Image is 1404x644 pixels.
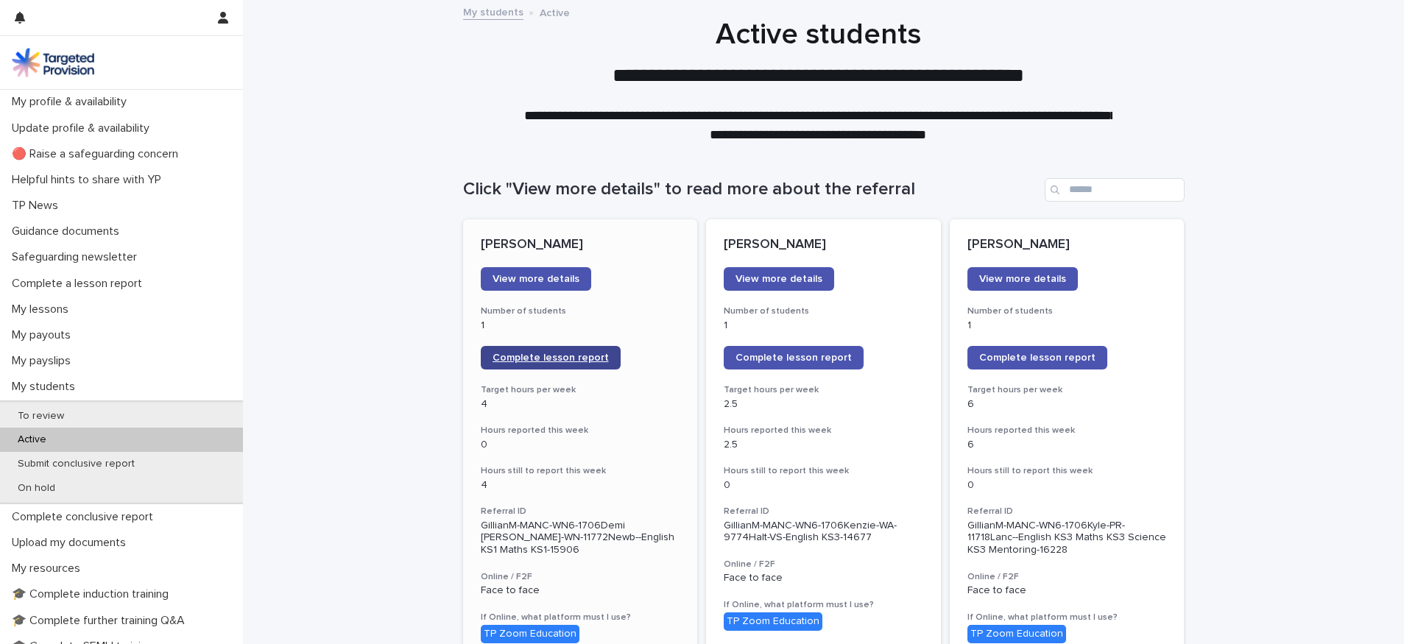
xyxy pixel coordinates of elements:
[481,398,680,411] p: 4
[6,434,58,446] p: Active
[6,380,87,394] p: My students
[6,482,67,495] p: On hold
[481,237,680,253] p: [PERSON_NAME]
[967,439,1167,451] p: 6
[540,4,570,20] p: Active
[967,479,1167,492] p: 0
[463,179,1039,200] h1: Click "View more details" to read more about the referral
[724,267,834,291] a: View more details
[979,353,1096,363] span: Complete lesson report
[481,571,680,583] h3: Online / F2F
[12,48,94,77] img: M5nRWzHhSzIhMunXDL62
[735,353,852,363] span: Complete lesson report
[724,612,822,631] div: TP Zoom Education
[724,465,923,477] h3: Hours still to report this week
[967,506,1167,517] h3: Referral ID
[481,612,680,623] h3: If Online, what platform must I use?
[967,267,1078,291] a: View more details
[967,398,1167,411] p: 6
[724,599,923,611] h3: If Online, what platform must I use?
[6,562,92,576] p: My resources
[481,625,579,643] div: TP Zoom Education
[481,520,680,556] p: GillianM-MANC-WN6-1706Demi [PERSON_NAME]-WN-11772Newb--English KS1 Maths KS1-15906
[724,425,923,436] h3: Hours reported this week
[967,237,1167,253] p: [PERSON_NAME]
[967,305,1167,317] h3: Number of students
[481,479,680,492] p: 4
[967,612,1167,623] h3: If Online, what platform must I use?
[481,305,680,317] h3: Number of students
[967,465,1167,477] h3: Hours still to report this week
[481,465,680,477] h3: Hours still to report this week
[6,354,82,368] p: My payslips
[6,250,149,264] p: Safeguarding newsletter
[6,458,147,470] p: Submit conclusive report
[6,277,154,291] p: Complete a lesson report
[967,425,1167,436] h3: Hours reported this week
[724,237,923,253] p: [PERSON_NAME]
[493,274,579,284] span: View more details
[481,384,680,396] h3: Target hours per week
[724,305,923,317] h3: Number of students
[724,398,923,411] p: 2.5
[967,384,1167,396] h3: Target hours per week
[724,572,923,584] p: Face to face
[6,536,138,550] p: Upload my documents
[967,520,1167,556] p: GillianM-MANC-WN6-1706Kyle-PR-11718Lanc--English KS3 Maths KS3 Science KS3 Mentoring-16228
[6,173,173,187] p: Helpful hints to share with YP
[481,506,680,517] h3: Referral ID
[967,319,1167,332] p: 1
[724,520,923,545] p: GillianM-MANC-WN6-1706Kenzie-WA-9774Halt-VS-English KS3-14677
[493,353,609,363] span: Complete lesson report
[6,510,165,524] p: Complete conclusive report
[6,302,80,316] p: My lessons
[481,584,680,597] p: Face to face
[6,224,131,238] p: Guidance documents
[967,625,1066,643] div: TP Zoom Education
[967,571,1167,583] h3: Online / F2F
[724,479,923,492] p: 0
[735,274,822,284] span: View more details
[724,319,923,332] p: 1
[6,587,180,601] p: 🎓 Complete induction training
[724,506,923,517] h3: Referral ID
[6,121,161,135] p: Update profile & availability
[724,439,923,451] p: 2.5
[724,384,923,396] h3: Target hours per week
[6,328,82,342] p: My payouts
[6,95,138,109] p: My profile & availability
[463,3,523,20] a: My students
[457,17,1179,52] h1: Active students
[481,319,680,332] p: 1
[6,410,76,422] p: To review
[967,346,1107,369] a: Complete lesson report
[481,346,621,369] a: Complete lesson report
[481,267,591,291] a: View more details
[967,584,1167,597] p: Face to face
[481,439,680,451] p: 0
[6,614,197,628] p: 🎓 Complete further training Q&A
[1045,178,1185,202] input: Search
[724,559,923,570] h3: Online / F2F
[6,147,190,161] p: 🔴 Raise a safeguarding concern
[979,274,1066,284] span: View more details
[481,425,680,436] h3: Hours reported this week
[6,199,70,213] p: TP News
[724,346,864,369] a: Complete lesson report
